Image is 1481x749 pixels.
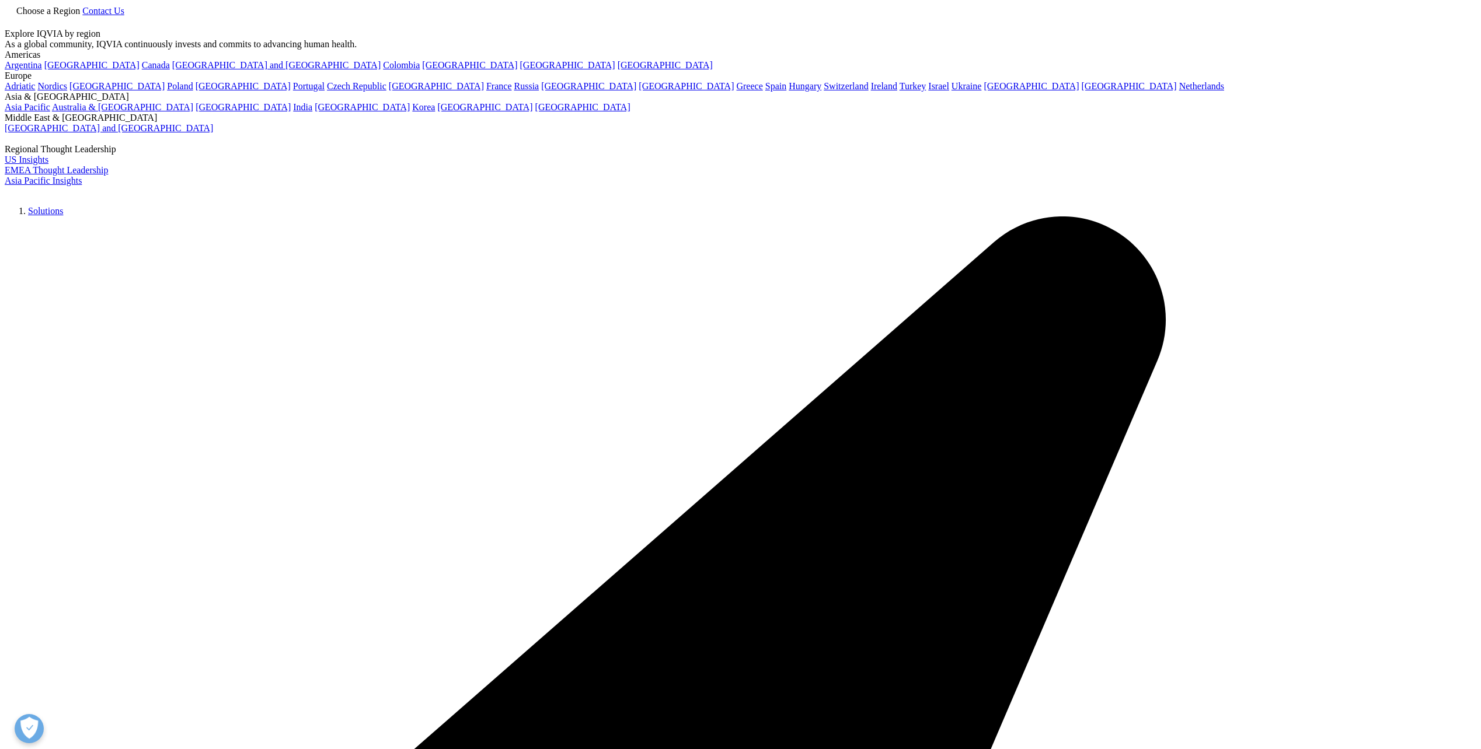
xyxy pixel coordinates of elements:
a: Switzerland [824,81,868,91]
a: EMEA Thought Leadership [5,165,108,175]
div: Asia & [GEOGRAPHIC_DATA] [5,92,1476,102]
a: [GEOGRAPHIC_DATA] [618,60,713,70]
span: Choose a Region [16,6,80,16]
a: [GEOGRAPHIC_DATA] [196,81,291,91]
a: Nordics [37,81,67,91]
a: [GEOGRAPHIC_DATA] [541,81,636,91]
a: Israel [928,81,949,91]
div: Americas [5,50,1476,60]
a: France [486,81,512,91]
a: [GEOGRAPHIC_DATA] [1082,81,1177,91]
a: Ireland [871,81,897,91]
div: Regional Thought Leadership [5,144,1476,155]
a: Hungary [789,81,821,91]
a: [GEOGRAPHIC_DATA] [984,81,1079,91]
a: Solutions [28,206,63,216]
a: Poland [167,81,193,91]
a: Korea [412,102,435,112]
a: [GEOGRAPHIC_DATA] [44,60,140,70]
a: Australia & [GEOGRAPHIC_DATA] [52,102,193,112]
a: India [293,102,312,112]
a: [GEOGRAPHIC_DATA] [315,102,410,112]
a: [GEOGRAPHIC_DATA] [422,60,517,70]
a: Czech Republic [327,81,386,91]
a: Russia [514,81,539,91]
a: [GEOGRAPHIC_DATA] [535,102,630,112]
a: Contact Us [82,6,124,16]
a: Portugal [293,81,325,91]
a: [GEOGRAPHIC_DATA] and [GEOGRAPHIC_DATA] [5,123,213,133]
button: Open Preferences [15,714,44,743]
div: Explore IQVIA by region [5,29,1476,39]
a: Canada [142,60,170,70]
a: Spain [765,81,786,91]
a: [GEOGRAPHIC_DATA] [69,81,165,91]
a: Ukraine [952,81,982,91]
a: [GEOGRAPHIC_DATA] [196,102,291,112]
a: Turkey [900,81,926,91]
a: [GEOGRAPHIC_DATA] [639,81,734,91]
a: [GEOGRAPHIC_DATA] [389,81,484,91]
a: Colombia [383,60,420,70]
a: Argentina [5,60,42,70]
div: Middle East & [GEOGRAPHIC_DATA] [5,113,1476,123]
a: Asia Pacific [5,102,50,112]
a: Adriatic [5,81,35,91]
a: [GEOGRAPHIC_DATA] [437,102,532,112]
a: Greece [736,81,762,91]
a: [GEOGRAPHIC_DATA] [520,60,615,70]
a: Asia Pacific Insights [5,176,82,185]
a: [GEOGRAPHIC_DATA] and [GEOGRAPHIC_DATA] [172,60,381,70]
div: Europe [5,71,1476,81]
a: Netherlands [1179,81,1224,91]
div: As a global community, IQVIA continuously invests and commits to advancing human health. [5,39,1476,50]
a: US Insights [5,155,48,164]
